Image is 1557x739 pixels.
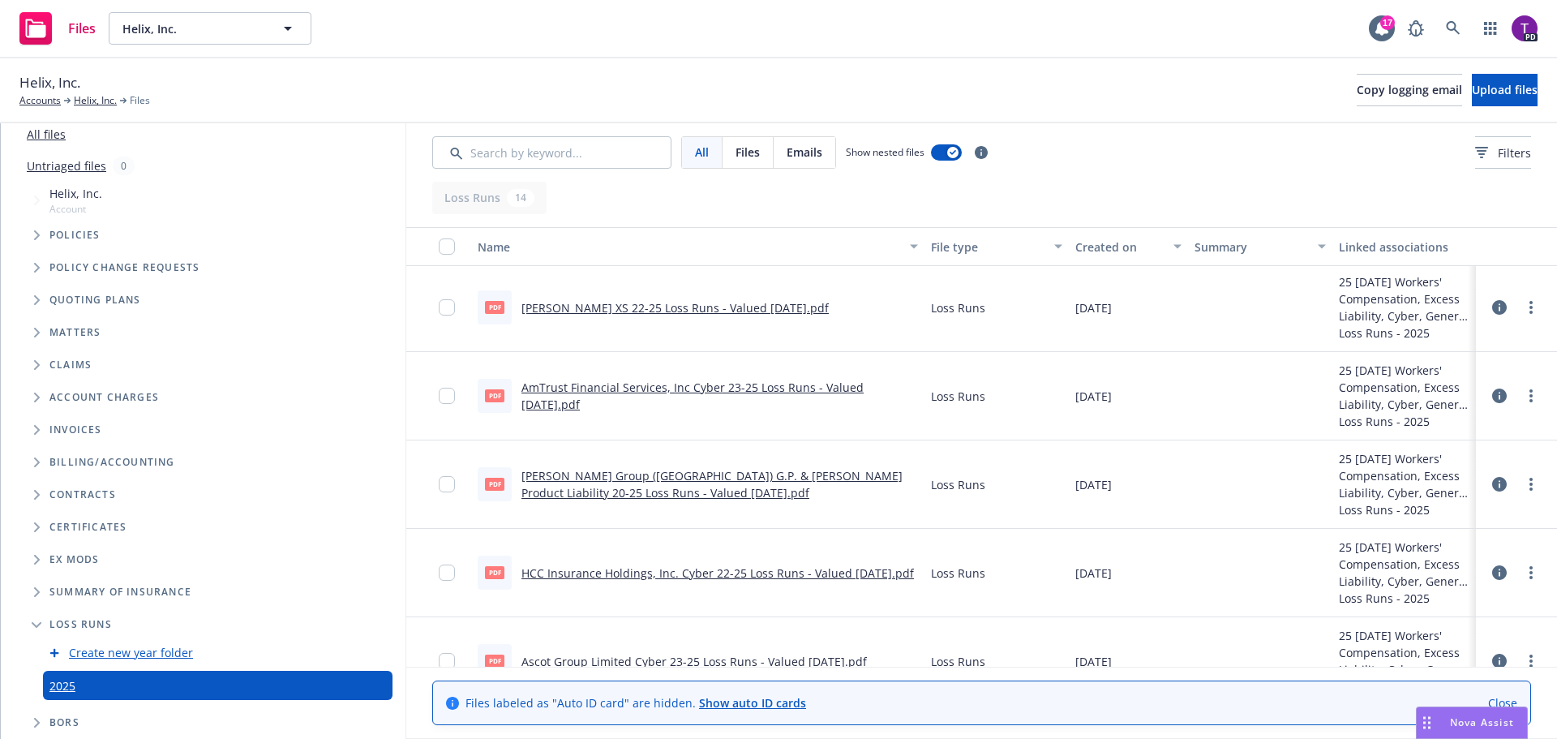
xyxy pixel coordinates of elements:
span: Loss Runs [49,620,112,629]
a: HCC Insurance Holdings, Inc. Cyber 22-25 Loss Runs - Valued [DATE].pdf [521,565,914,581]
span: Ex Mods [49,555,99,565]
div: 25 [DATE] Workers' Compensation, Excess Liability, Cyber, General Liability, Commercial Property,... [1339,627,1469,678]
a: Switch app [1474,12,1507,45]
a: [PERSON_NAME] XS 22-25 Loss Runs - Valued [DATE].pdf [521,300,829,316]
a: more [1521,475,1541,494]
div: Summary [1195,238,1307,256]
a: 2025 [49,677,75,694]
span: Certificates [49,522,127,532]
div: Loss Runs - 2025 [1339,324,1469,342]
span: BORs [49,718,79,728]
span: Emails [787,144,822,161]
span: Files [130,93,150,108]
span: Invoices [49,425,102,435]
div: Folder Tree Example [1,446,405,739]
span: Loss Runs [931,565,985,582]
span: Show nested files [846,145,924,159]
div: 17 [1380,15,1395,30]
span: Upload files [1472,82,1538,97]
button: File type [924,227,1068,266]
a: All files [27,127,66,142]
input: Select all [439,238,455,255]
span: [DATE] [1075,476,1112,493]
span: pdf [485,389,504,402]
a: Ascot Group Limited Cyber 23-25 Loss Runs - Valued [DATE].pdf [521,654,867,669]
a: Report a Bug [1400,12,1432,45]
a: Helix, Inc. [74,93,117,108]
a: Close [1488,694,1517,711]
img: photo [1512,15,1538,41]
a: more [1521,298,1541,317]
span: Loss Runs [931,388,985,405]
div: 25 [DATE] Workers' Compensation, Excess Liability, Cyber, General Liability, Commercial Property,... [1339,362,1469,413]
span: pdf [485,301,504,313]
span: Loss Runs [931,476,985,493]
div: Loss Runs - 2025 [1339,590,1469,607]
span: [DATE] [1075,565,1112,582]
a: more [1521,386,1541,406]
span: Files [68,22,96,35]
div: Drag to move [1417,707,1437,738]
div: Tree Example [1,182,405,446]
div: 25 [DATE] Workers' Compensation, Excess Liability, Cyber, General Liability, Commercial Property,... [1339,273,1469,324]
a: Create new year folder [69,644,193,661]
button: Name [471,227,924,266]
input: Search by keyword... [432,136,671,169]
button: Upload files [1472,74,1538,106]
input: Toggle Row Selected [439,299,455,316]
input: Toggle Row Selected [439,653,455,669]
span: pdf [485,655,504,667]
span: Helix, Inc. [49,185,102,202]
span: [DATE] [1075,653,1112,670]
div: Name [478,238,900,256]
span: Summary of insurance [49,587,191,597]
span: Contracts [49,490,116,500]
span: Quoting plans [49,295,141,305]
span: Filters [1498,144,1531,161]
span: Policies [49,230,101,240]
span: Nova Assist [1450,715,1514,729]
input: Toggle Row Selected [439,388,455,404]
div: 0 [113,157,135,175]
a: Show auto ID cards [699,695,806,711]
button: Copy logging email [1357,74,1462,106]
span: Claims [49,360,92,370]
span: Account charges [49,393,159,402]
div: Loss Runs - 2025 [1339,413,1469,430]
div: Linked associations [1339,238,1469,256]
input: Toggle Row Selected [439,565,455,581]
span: All [695,144,709,161]
div: 25 [DATE] Workers' Compensation, Excess Liability, Cyber, General Liability, Commercial Property,... [1339,450,1469,501]
div: Loss Runs - 2025 [1339,501,1469,518]
span: [DATE] [1075,388,1112,405]
span: Policy change requests [49,263,199,273]
span: Billing/Accounting [49,458,175,467]
a: more [1521,651,1541,671]
span: Files [736,144,760,161]
span: Filters [1475,144,1531,161]
div: Created on [1075,238,1165,256]
span: pdf [485,566,504,578]
a: AmTrust Financial Services, Inc Cyber 23-25 Loss Runs - Valued [DATE].pdf [521,380,864,412]
input: Toggle Row Selected [439,476,455,492]
button: Helix, Inc. [109,12,311,45]
a: [PERSON_NAME] Group ([GEOGRAPHIC_DATA]) G.P. & [PERSON_NAME] Product Liability 20-25 Loss Runs - ... [521,468,903,501]
span: Loss Runs [931,653,985,670]
span: Account [49,202,102,216]
button: Filters [1475,136,1531,169]
span: Helix, Inc. [19,72,80,93]
a: Untriaged files [27,157,106,174]
div: File type [931,238,1044,256]
button: Nova Assist [1416,707,1528,739]
button: Summary [1188,227,1332,266]
span: [DATE] [1075,299,1112,316]
span: pdf [485,478,504,490]
div: 25 [DATE] Workers' Compensation, Excess Liability, Cyber, General Liability, Commercial Property,... [1339,539,1469,590]
span: Loss Runs [931,299,985,316]
span: Helix, Inc. [122,20,263,37]
a: Files [13,6,102,51]
span: Copy logging email [1357,82,1462,97]
button: Created on [1069,227,1189,266]
button: Linked associations [1332,227,1476,266]
a: more [1521,563,1541,582]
